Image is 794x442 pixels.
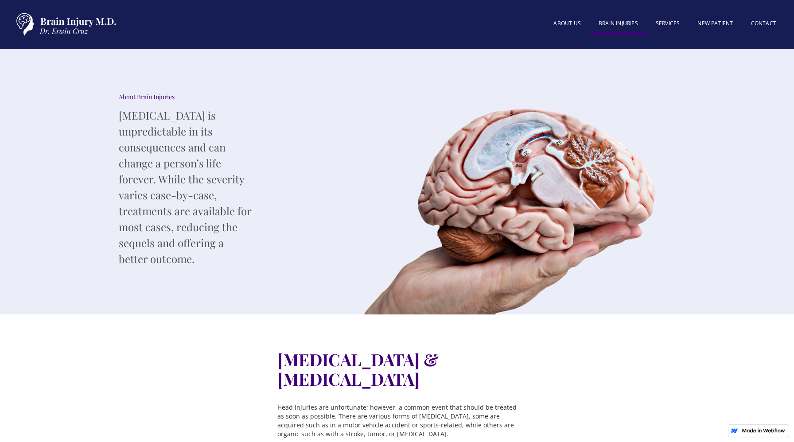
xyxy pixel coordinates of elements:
[277,403,517,438] p: Head injuries are unfortunate; however, a common event that should be treated as soon as possible...
[590,15,647,35] a: BRAIN INJURIES
[277,350,517,389] h1: [MEDICAL_DATA] & [MEDICAL_DATA]
[742,428,785,433] img: Made in Webflow
[9,9,120,40] a: home
[647,15,689,32] a: SERVICES
[545,15,590,32] a: About US
[742,15,785,32] a: Contact
[119,93,252,101] div: About Brain Injuries
[689,15,742,32] a: New patient
[119,107,252,267] p: [MEDICAL_DATA] is unpredictable in its consequences and can change a person’s life forever. While...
